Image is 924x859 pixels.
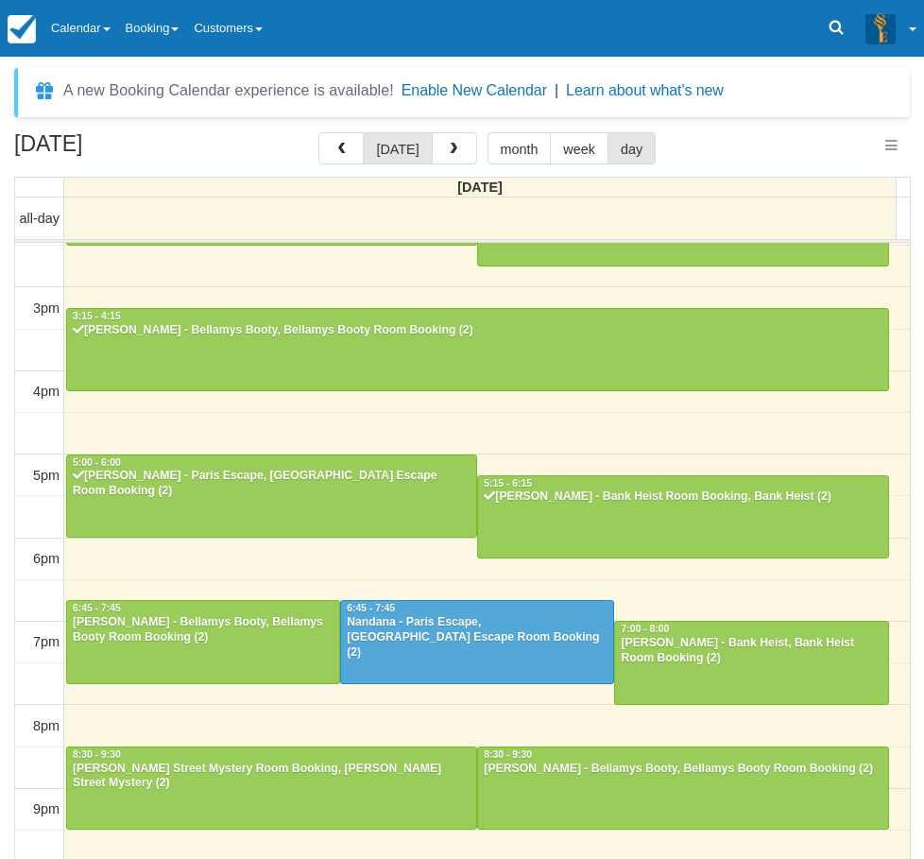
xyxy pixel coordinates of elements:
[484,478,532,489] span: 5:15 - 6:15
[550,132,608,164] button: week
[477,747,888,830] a: 8:30 - 9:30[PERSON_NAME] - Bellamys Booty, Bellamys Booty Room Booking (2)
[66,308,889,391] a: 3:15 - 4:15[PERSON_NAME] - Bellamys Booty, Bellamys Booty Room Booking (2)
[72,323,883,338] div: [PERSON_NAME] - Bellamys Booty, Bellamys Booty Room Booking (2)
[346,615,608,661] div: Nandana - Paris Escape, [GEOGRAPHIC_DATA] Escape Room Booking (2)
[488,132,552,164] button: month
[402,81,547,100] button: Enable New Calendar
[33,634,60,649] span: 7pm
[33,301,60,316] span: 3pm
[484,749,532,760] span: 8:30 - 9:30
[340,600,614,683] a: 6:45 - 7:45Nandana - Paris Escape, [GEOGRAPHIC_DATA] Escape Room Booking (2)
[865,13,896,43] img: A3
[347,603,395,613] span: 6:45 - 7:45
[14,132,253,167] h2: [DATE]
[33,468,60,483] span: 5pm
[483,490,882,505] div: [PERSON_NAME] - Bank Heist Room Booking, Bank Heist (2)
[20,211,60,226] span: all-day
[620,636,882,666] div: [PERSON_NAME] - Bank Heist, Bank Heist Room Booking (2)
[66,600,340,683] a: 6:45 - 7:45[PERSON_NAME] - Bellamys Booty, Bellamys Booty Room Booking (2)
[457,180,503,195] span: [DATE]
[33,384,60,399] span: 4pm
[72,762,471,792] div: [PERSON_NAME] Street Mystery Room Booking, [PERSON_NAME] Street Mystery (2)
[33,551,60,566] span: 6pm
[33,801,60,816] span: 9pm
[477,475,888,558] a: 5:15 - 6:15[PERSON_NAME] - Bank Heist Room Booking, Bank Heist (2)
[72,615,334,645] div: [PERSON_NAME] - Bellamys Booty, Bellamys Booty Room Booking (2)
[483,762,882,777] div: [PERSON_NAME] - Bellamys Booty, Bellamys Booty Room Booking (2)
[33,718,60,733] span: 8pm
[72,469,471,499] div: [PERSON_NAME] - Paris Escape, [GEOGRAPHIC_DATA] Escape Room Booking (2)
[63,79,394,102] div: A new Booking Calendar experience is available!
[621,624,669,634] span: 7:00 - 8:00
[614,621,888,704] a: 7:00 - 8:00[PERSON_NAME] - Bank Heist, Bank Heist Room Booking (2)
[73,457,121,468] span: 5:00 - 6:00
[555,82,558,98] span: |
[66,455,477,538] a: 5:00 - 6:00[PERSON_NAME] - Paris Escape, [GEOGRAPHIC_DATA] Escape Room Booking (2)
[607,132,656,164] button: day
[363,132,432,164] button: [DATE]
[8,15,36,43] img: checkfront-main-nav-mini-logo.png
[73,603,121,613] span: 6:45 - 7:45
[66,747,477,830] a: 8:30 - 9:30[PERSON_NAME] Street Mystery Room Booking, [PERSON_NAME] Street Mystery (2)
[73,311,121,321] span: 3:15 - 4:15
[566,82,724,98] a: Learn about what's new
[73,749,121,760] span: 8:30 - 9:30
